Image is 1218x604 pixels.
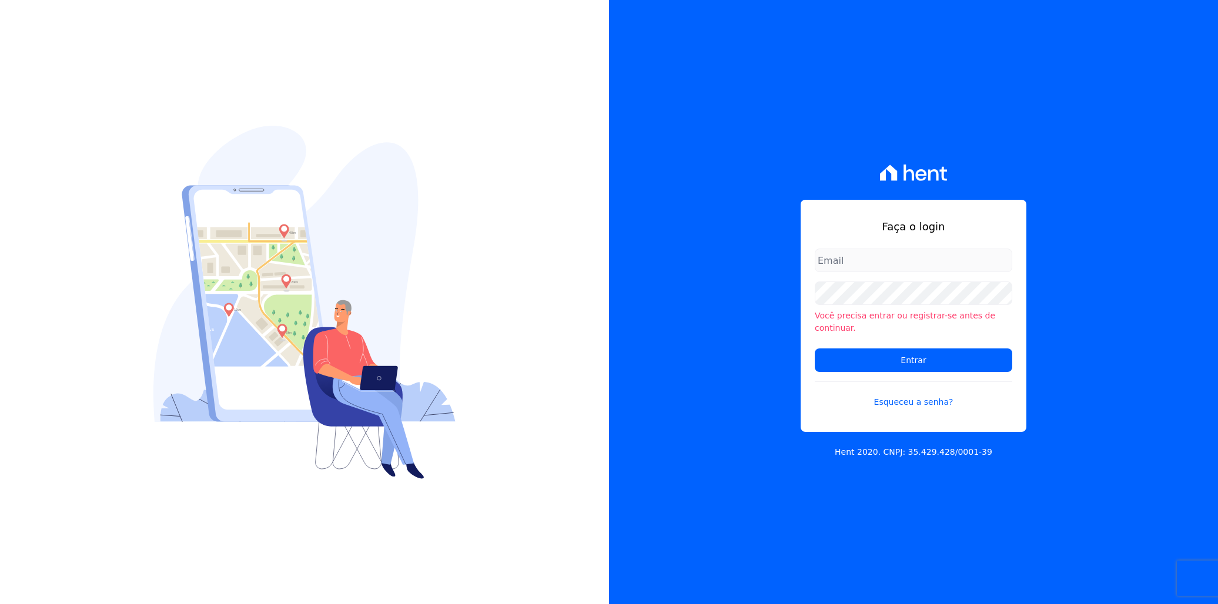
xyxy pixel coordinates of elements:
[153,126,456,479] img: Login
[835,446,992,458] p: Hent 2020. CNPJ: 35.429.428/0001-39
[815,310,1012,334] li: Você precisa entrar ou registrar-se antes de continuar.
[815,249,1012,272] input: Email
[815,381,1012,408] a: Esqueceu a senha?
[815,219,1012,234] h1: Faça o login
[815,348,1012,372] input: Entrar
